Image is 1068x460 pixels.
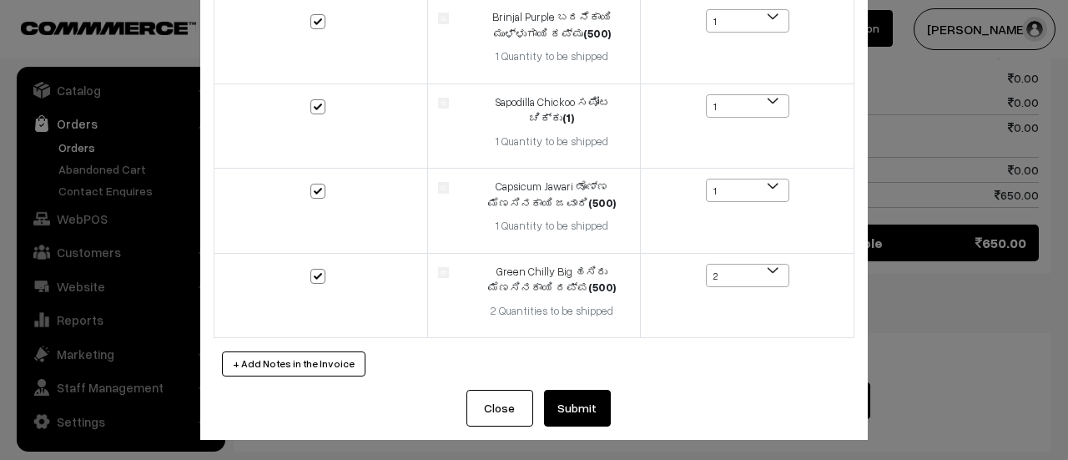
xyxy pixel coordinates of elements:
[474,94,630,127] div: Sapodilla Chickoo ಸಪೋಟ ಚಿಕ್ಕು
[438,267,449,278] img: product.jpg
[222,351,365,377] button: + Add Notes in the Invoice
[588,281,616,294] strong: (500)
[707,95,788,119] span: 1
[474,218,630,235] div: 1 Quantity to be shipped
[466,390,533,427] button: Close
[438,182,449,193] img: product.jpg
[707,179,788,203] span: 1
[474,179,630,211] div: Capsicum Jawari ಡೊಣ್ಣ ಮೆಣಸಿನಕಾಯಿ ಜವಾರಿ
[474,264,630,296] div: Green Chilly Big ಹಸಿರು ಮೆಣಸಿನಕಾಯಿ ದಪ್ಪ
[438,13,449,23] img: product.jpg
[474,303,630,320] div: 2 Quantities to be shipped
[474,48,630,65] div: 1 Quantity to be shipped
[474,134,630,150] div: 1 Quantity to be shipped
[474,9,630,42] div: Brinjal Purple ಬದನೆಕಾಯಿ ಮುಳ್ಳುಗಾಯಿ ಕಪ್ಪು
[544,390,611,427] button: Submit
[706,94,789,118] span: 1
[706,264,789,287] span: 2
[562,111,574,124] strong: (1)
[438,98,449,109] img: product.jpg
[707,10,788,33] span: 1
[583,27,611,40] strong: (500)
[706,179,789,202] span: 1
[707,265,788,288] span: 2
[588,196,616,210] strong: (500)
[706,9,789,33] span: 1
